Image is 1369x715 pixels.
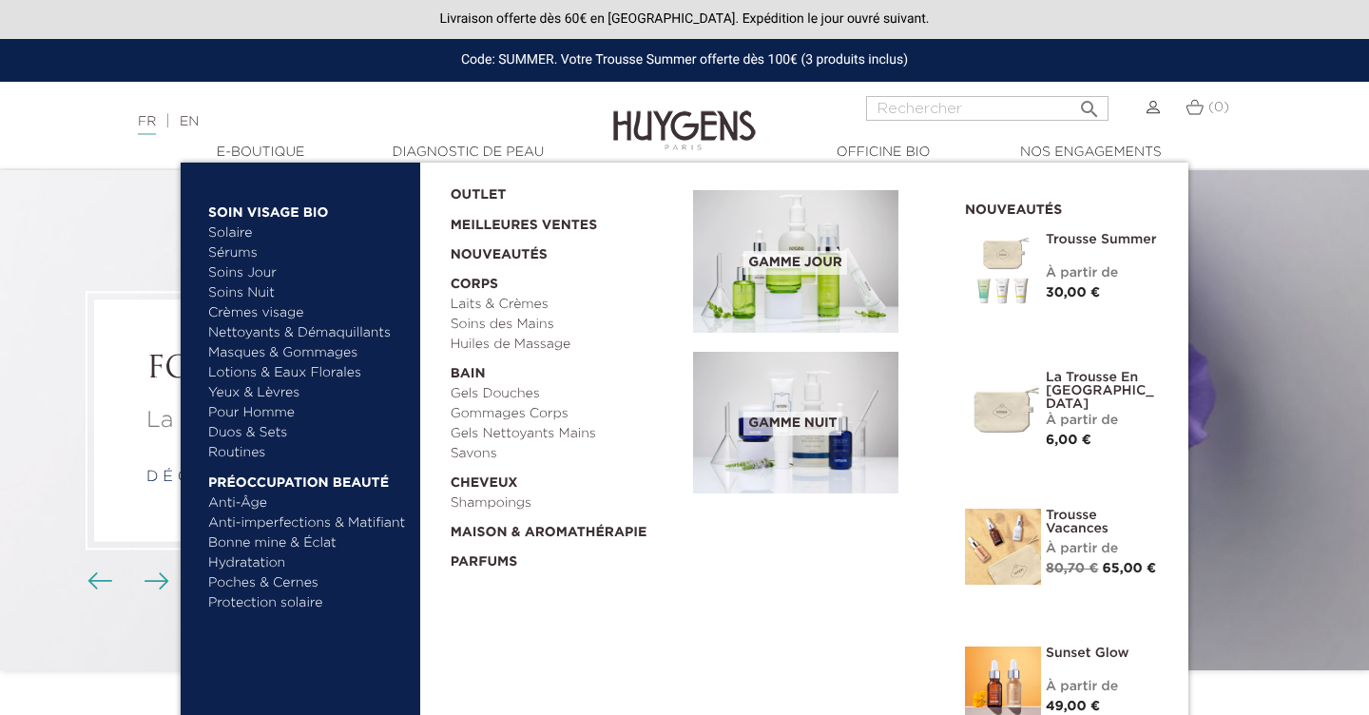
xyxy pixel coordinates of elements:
[693,190,898,333] img: routine_jour_banner.jpg
[613,80,756,153] img: Huygens
[451,493,681,513] a: Shampoings
[693,190,936,333] a: Gamme jour
[965,233,1041,309] img: Trousse Summer
[208,323,407,343] a: Nettoyants & Démaquillants
[451,355,681,384] a: Bain
[146,403,548,437] p: La Crème Élixir Nuit Phyto-Rétinol
[208,303,407,323] a: Crèmes visage
[373,143,563,163] a: Diagnostic de peau
[1046,647,1160,660] a: Sunset Glow
[451,176,664,205] a: OUTLET
[451,236,681,265] a: Nouveautés
[866,96,1109,121] input: Rechercher
[1046,434,1091,447] span: 6,00 €
[128,110,556,133] div: |
[451,513,681,543] a: Maison & Aromathérapie
[1046,677,1160,697] div: À partir de
[208,223,407,243] a: Solaire
[1046,562,1098,575] span: 80,70 €
[208,513,407,533] a: Anti-imperfections & Matifiant
[1046,700,1100,713] span: 49,00 €
[965,196,1160,219] h2: Nouveautés
[208,423,407,443] a: Duos & Sets
[208,463,407,493] a: Préoccupation beauté
[451,464,681,493] a: Cheveux
[965,509,1041,585] img: La Trousse vacances
[451,315,681,335] a: Soins des Mains
[451,444,681,464] a: Savons
[1046,509,1160,535] a: Trousse Vacances
[451,404,681,424] a: Gommages Corps
[451,265,681,295] a: Corps
[165,143,356,163] a: E-Boutique
[208,363,407,383] a: Lotions & Eaux Florales
[693,352,898,494] img: routine_nuit_banner.jpg
[95,567,157,595] div: Boutons du carrousel
[208,403,407,423] a: Pour Homme
[208,263,407,283] a: Soins Jour
[965,371,1041,447] img: La Trousse en Coton
[1208,101,1229,114] span: (0)
[451,424,681,444] a: Gels Nettoyants Mains
[693,352,936,494] a: Gamme nuit
[1046,411,1160,431] div: À partir de
[208,553,407,573] a: Hydratation
[451,205,664,236] a: Meilleures Ventes
[995,143,1186,163] a: Nos engagements
[451,543,681,572] a: Parfums
[1046,371,1160,411] a: La Trousse en [GEOGRAPHIC_DATA]
[138,115,156,135] a: FR
[208,493,407,513] a: Anti-Âge
[208,443,407,463] a: Routines
[1046,263,1160,283] div: À partir de
[208,593,407,613] a: Protection solaire
[208,383,407,403] a: Yeux & Lèvres
[208,343,407,363] a: Masques & Gommages
[146,352,548,388] h2: FORMULE AMÉLIORÉE
[146,470,279,485] a: d é c o u v r i r
[1078,92,1101,115] i: 
[208,283,390,303] a: Soins Nuit
[208,533,407,553] a: Bonne mine & Éclat
[208,573,407,593] a: Poches & Cernes
[208,193,407,223] a: Soin Visage Bio
[1072,90,1107,116] button: 
[1103,562,1157,575] span: 65,00 €
[1046,539,1160,559] div: À partir de
[743,251,846,275] span: Gamme jour
[180,115,199,128] a: EN
[788,143,978,163] a: Officine Bio
[451,335,681,355] a: Huiles de Massage
[1046,233,1160,246] a: Trousse Summer
[743,412,841,435] span: Gamme nuit
[208,243,407,263] a: Sérums
[451,384,681,404] a: Gels Douches
[451,295,681,315] a: Laits & Crèmes
[1046,286,1100,300] span: 30,00 €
